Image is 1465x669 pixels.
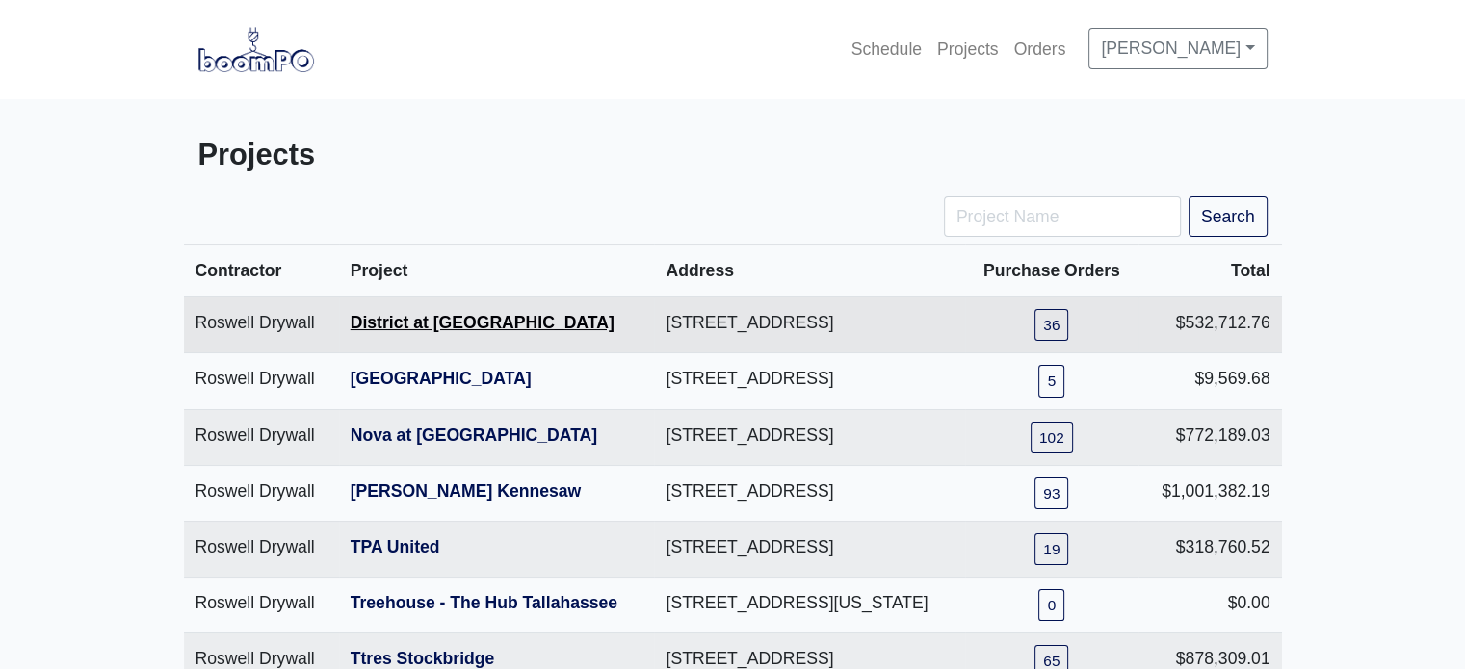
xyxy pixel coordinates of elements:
td: [STREET_ADDRESS] [654,465,964,521]
a: Orders [1007,28,1074,70]
a: Treehouse - The Hub Tallahassee [351,593,617,612]
a: Ttres Stockbridge [351,649,495,668]
a: 0 [1038,589,1064,621]
th: Address [654,245,964,297]
img: boomPO [198,27,314,71]
h3: Projects [198,138,719,173]
td: $772,189.03 [1138,409,1282,465]
a: [PERSON_NAME] Kennesaw [351,481,582,501]
td: $532,712.76 [1138,296,1282,353]
a: District at [GEOGRAPHIC_DATA] [351,313,615,332]
th: Contractor [184,245,339,297]
a: Projects [929,28,1007,70]
input: Project Name [944,196,1181,237]
td: [STREET_ADDRESS] [654,296,964,353]
td: [STREET_ADDRESS] [654,409,964,465]
td: $318,760.52 [1138,521,1282,577]
a: [PERSON_NAME] [1088,28,1267,68]
td: Roswell Drywall [184,353,339,409]
th: Project [339,245,655,297]
td: Roswell Drywall [184,296,339,353]
td: $0.00 [1138,577,1282,632]
th: Total [1138,245,1282,297]
th: Purchase Orders [965,245,1138,297]
a: Nova at [GEOGRAPHIC_DATA] [351,425,597,445]
td: [STREET_ADDRESS] [654,521,964,577]
a: 19 [1034,533,1068,565]
td: [STREET_ADDRESS] [654,353,964,409]
a: 5 [1038,365,1064,397]
td: $1,001,382.19 [1138,465,1282,521]
td: Roswell Drywall [184,409,339,465]
a: Schedule [844,28,929,70]
a: 36 [1034,309,1068,341]
td: $9,569.68 [1138,353,1282,409]
td: Roswell Drywall [184,521,339,577]
a: TPA United [351,537,440,556]
td: Roswell Drywall [184,465,339,521]
a: 93 [1034,477,1068,509]
td: Roswell Drywall [184,577,339,632]
button: Search [1189,196,1268,237]
td: [STREET_ADDRESS][US_STATE] [654,577,964,632]
a: 102 [1031,422,1073,453]
a: [GEOGRAPHIC_DATA] [351,369,532,388]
